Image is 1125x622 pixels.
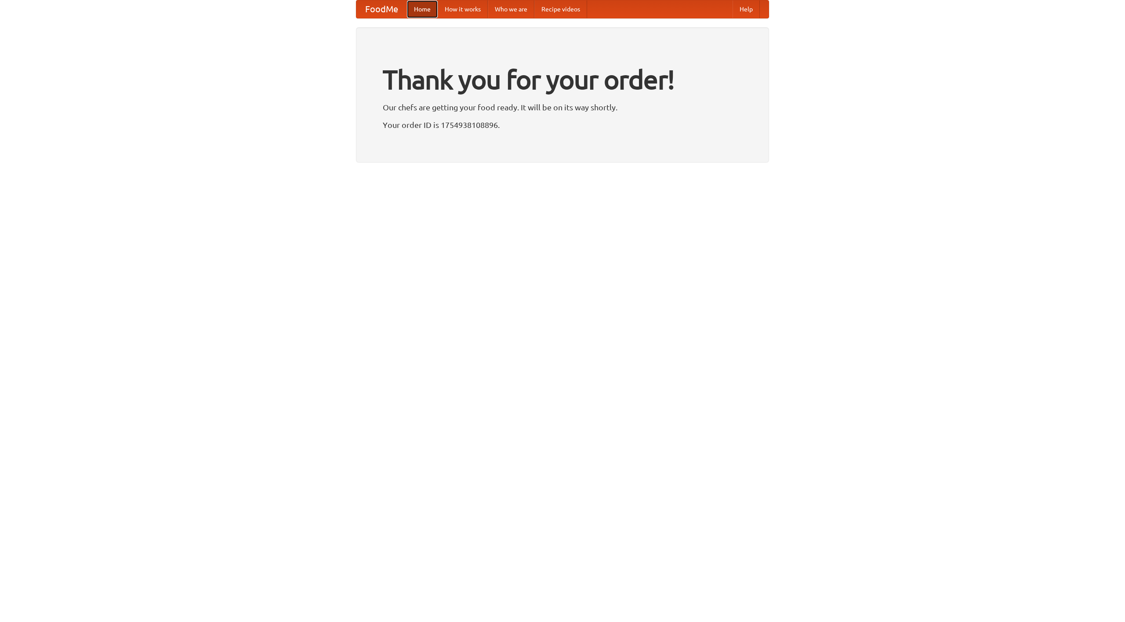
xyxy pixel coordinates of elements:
[407,0,438,18] a: Home
[383,101,742,114] p: Our chefs are getting your food ready. It will be on its way shortly.
[534,0,587,18] a: Recipe videos
[356,0,407,18] a: FoodMe
[488,0,534,18] a: Who we are
[733,0,760,18] a: Help
[383,118,742,131] p: Your order ID is 1754938108896.
[383,58,742,101] h1: Thank you for your order!
[438,0,488,18] a: How it works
